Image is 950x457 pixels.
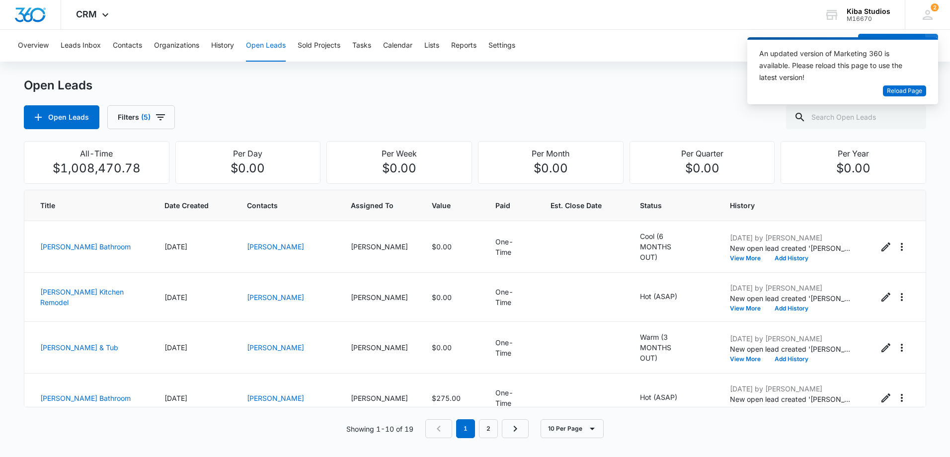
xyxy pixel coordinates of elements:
[640,200,707,211] span: Status
[640,392,695,404] div: - - Select to Edit Field
[113,30,142,62] button: Contacts
[40,343,118,352] a: [PERSON_NAME] & Tub
[894,340,910,356] button: Actions
[484,148,617,159] p: Per Month
[541,419,604,438] button: 10 Per Page
[640,392,677,402] p: Hot (ASAP)
[30,148,163,159] p: All-Time
[878,340,894,356] button: Edit Open Lead
[40,394,131,402] a: [PERSON_NAME] Bathroom
[164,343,187,352] span: [DATE]
[40,288,124,306] a: [PERSON_NAME] Kitchen Remodel
[786,105,926,129] input: Search Open Leads
[730,243,854,253] p: New open lead created '[PERSON_NAME] Bathroom'.
[488,30,515,62] button: Settings
[484,159,617,177] p: $0.00
[878,239,894,255] button: Edit Open Lead
[76,9,97,19] span: CRM
[432,200,457,211] span: Value
[24,78,92,93] h1: Open Leads
[456,419,475,438] em: 1
[730,283,854,293] p: [DATE] by [PERSON_NAME]
[931,3,939,11] div: notifications count
[730,383,854,394] p: [DATE] by [PERSON_NAME]
[141,114,151,121] span: (5)
[182,159,315,177] p: $0.00
[164,242,187,251] span: [DATE]
[730,333,854,344] p: [DATE] by [PERSON_NAME]
[636,148,769,159] p: Per Quarter
[883,85,926,97] button: Reload Page
[247,242,304,251] a: [PERSON_NAME]
[768,406,815,412] button: Add History
[351,342,408,353] div: [PERSON_NAME]
[730,356,768,362] button: View More
[931,3,939,11] span: 2
[30,159,163,177] p: $1,008,470.78
[551,200,602,211] span: Est. Close Date
[483,273,538,322] td: One-Time
[847,15,890,22] div: account id
[640,332,707,363] div: - - Select to Edit Field
[432,343,452,352] span: $0.00
[298,30,340,62] button: Sold Projects
[730,255,768,261] button: View More
[432,242,452,251] span: $0.00
[894,390,910,406] button: Actions
[451,30,476,62] button: Reports
[858,34,925,58] button: Add Contact
[352,30,371,62] button: Tasks
[730,406,768,412] button: View More
[154,30,199,62] button: Organizations
[768,356,815,362] button: Add History
[730,200,854,211] span: History
[247,394,304,402] a: [PERSON_NAME]
[636,159,769,177] p: $0.00
[483,374,538,423] td: One-Time
[847,7,890,15] div: account name
[424,30,439,62] button: Lists
[730,305,768,311] button: View More
[640,231,689,262] p: Cool (6 MONTHS OUT)
[479,419,498,438] a: Page 2
[247,200,327,211] span: Contacts
[640,291,677,302] p: Hot (ASAP)
[432,293,452,302] span: $0.00
[483,221,538,273] td: One-Time
[894,239,910,255] button: Actions
[247,343,304,352] a: [PERSON_NAME]
[502,419,529,438] a: Next Page
[878,289,894,305] button: Edit Open Lead
[640,332,689,363] p: Warm (3 MONTHS OUT)
[878,390,894,406] button: Edit Open Lead
[768,305,815,311] button: Add History
[730,344,854,354] p: New open lead created '[PERSON_NAME] &amp; Tub'.
[40,200,127,211] span: Title
[24,105,99,129] button: Open Leads
[351,393,408,403] div: [PERSON_NAME]
[730,232,854,243] p: [DATE] by [PERSON_NAME]
[432,394,461,402] span: $275.00
[894,289,910,305] button: Actions
[640,231,707,262] div: - - Select to Edit Field
[18,30,49,62] button: Overview
[247,293,304,302] a: [PERSON_NAME]
[768,255,815,261] button: Add History
[107,105,175,129] button: Filters(5)
[346,424,413,434] p: Showing 1-10 of 19
[40,242,131,251] a: [PERSON_NAME] Bathroom
[640,291,695,303] div: - - Select to Edit Field
[730,293,854,304] p: New open lead created '[PERSON_NAME] Kitchen Remodel'.
[351,241,408,252] div: [PERSON_NAME]
[787,159,920,177] p: $0.00
[164,200,209,211] span: Date Created
[787,148,920,159] p: Per Year
[759,48,914,83] div: An updated version of Marketing 360 is available. Please reload this page to use the latest version!
[351,200,408,211] span: Assigned To
[182,148,315,159] p: Per Day
[164,293,187,302] span: [DATE]
[61,30,101,62] button: Leads Inbox
[887,86,922,96] span: Reload Page
[383,30,412,62] button: Calendar
[495,200,512,211] span: Paid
